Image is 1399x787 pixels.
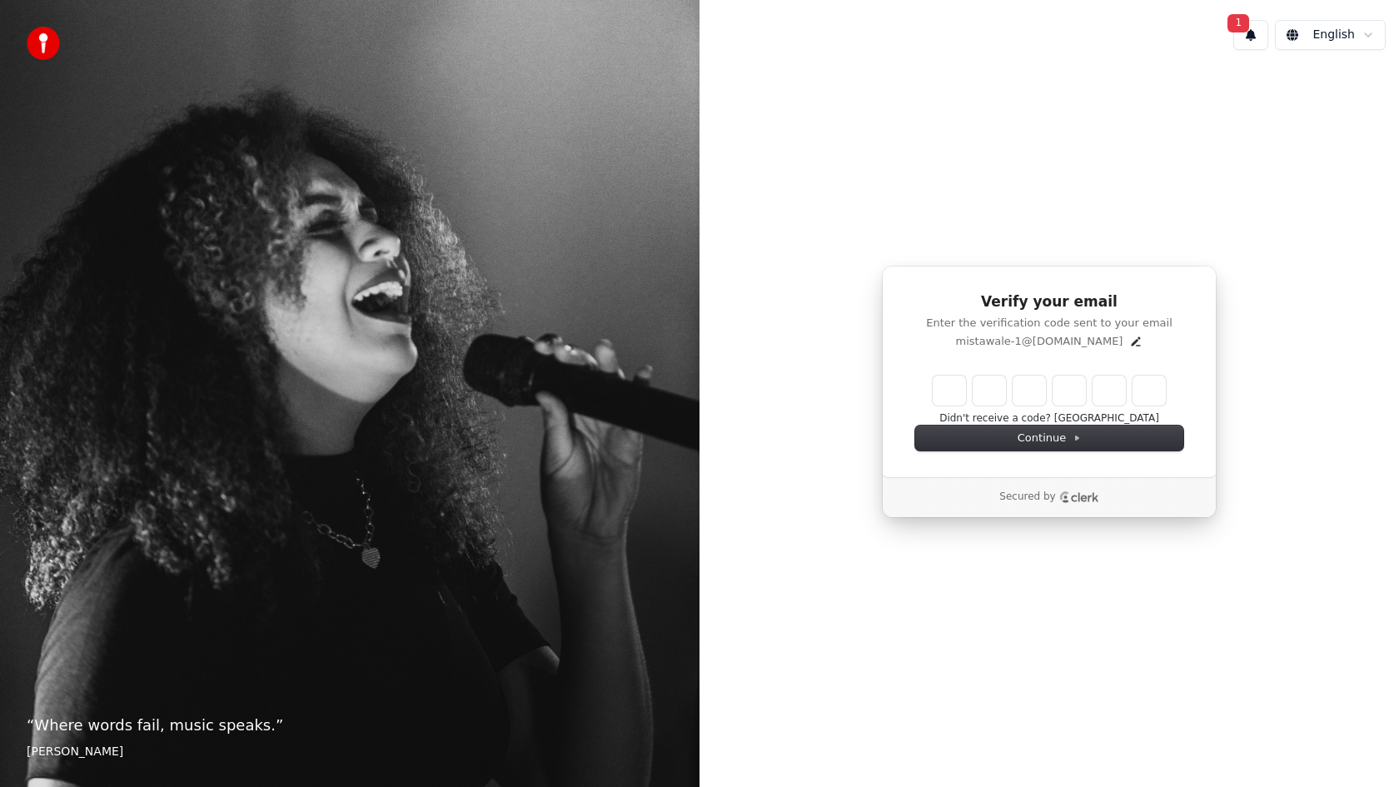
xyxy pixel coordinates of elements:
[933,376,1166,406] input: Enter verification code
[956,334,1123,349] p: mistawale-1@[DOMAIN_NAME]
[939,412,1159,426] button: Didn't receive a code? [GEOGRAPHIC_DATA]
[27,744,673,760] footer: [PERSON_NAME]
[915,316,1183,331] p: Enter the verification code sent to your email
[27,714,673,737] p: “ Where words fail, music speaks. ”
[1018,431,1081,446] span: Continue
[915,426,1183,451] button: Continue
[1059,491,1099,503] a: Clerk logo
[1227,14,1249,32] span: 1
[1233,20,1268,50] button: 1
[999,491,1055,504] p: Secured by
[27,27,60,60] img: youka
[1129,335,1143,348] button: Edit
[915,292,1183,312] h1: Verify your email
